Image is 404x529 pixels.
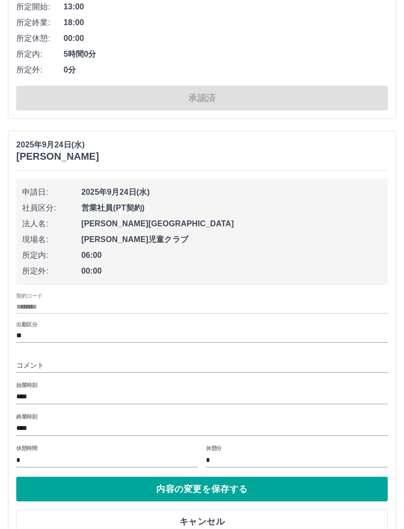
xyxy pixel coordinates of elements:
button: 内容の変更を保存する [16,477,388,501]
span: 5時間0分 [64,48,388,60]
span: 社員区分: [22,202,81,214]
h3: [PERSON_NAME] [16,151,99,162]
span: 所定休憩: [16,33,64,44]
span: 所定終業: [16,17,64,29]
p: 2025年9月24日(水) [16,139,99,151]
label: 休憩分 [206,444,222,452]
span: 申請日: [22,186,81,198]
span: 所定内: [22,249,81,261]
span: 2025年9月24日(水) [81,186,382,198]
span: 営業社員(PT契約) [81,202,382,214]
span: [PERSON_NAME][GEOGRAPHIC_DATA] [81,218,382,230]
span: 所定開始: [16,1,64,13]
span: 法人名: [22,218,81,230]
span: [PERSON_NAME]児童クラブ [81,234,382,246]
label: 出勤区分 [16,321,37,328]
span: 所定外: [22,265,81,277]
span: 00:00 [64,33,388,44]
label: 終業時刻 [16,413,37,420]
span: 現場名: [22,234,81,246]
span: 0分 [64,64,388,76]
span: 00:00 [81,265,382,277]
span: 所定外: [16,64,64,76]
label: 休憩時間 [16,444,37,452]
span: 06:00 [81,249,382,261]
span: 13:00 [64,1,388,13]
span: 所定内: [16,48,64,60]
label: 契約コード [16,292,42,300]
span: 18:00 [64,17,388,29]
label: 始業時刻 [16,381,37,388]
